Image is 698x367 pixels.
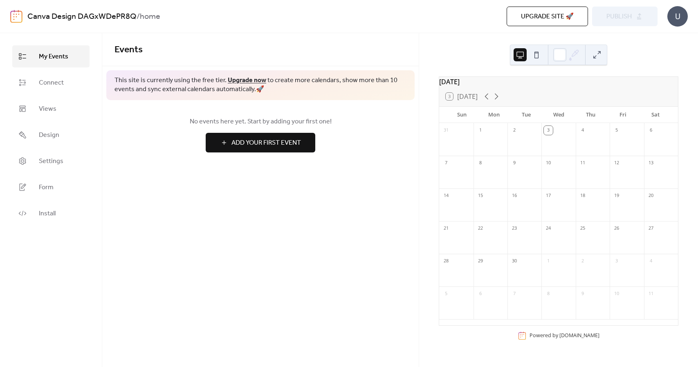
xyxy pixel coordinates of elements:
div: 16 [510,191,519,200]
div: 13 [646,159,655,168]
div: Powered by [530,332,599,339]
div: 10 [544,159,553,168]
div: 26 [612,224,621,233]
div: 8 [544,289,553,298]
span: Connect [39,78,64,88]
a: Add Your First Event [114,133,406,152]
div: 14 [442,191,451,200]
div: 22 [476,224,485,233]
div: Mon [478,107,510,123]
span: This site is currently using the free tier. to create more calendars, show more than 10 events an... [114,76,406,94]
span: Design [39,130,59,140]
div: 19 [612,191,621,200]
div: 8 [476,159,485,168]
a: Canva Design DAGxWDePR8Q [27,9,137,25]
span: Views [39,104,56,114]
div: 5 [442,289,451,298]
div: 21 [442,224,451,233]
div: 4 [578,126,587,135]
div: 29 [476,257,485,266]
div: 7 [442,159,451,168]
div: 5 [612,126,621,135]
div: 3 [612,257,621,266]
a: Connect [12,72,90,94]
a: [DOMAIN_NAME] [559,332,599,339]
div: Sun [446,107,478,123]
b: home [140,9,160,25]
div: 3 [544,126,553,135]
div: 12 [612,159,621,168]
span: No events here yet. Start by adding your first one! [114,117,406,127]
span: My Events [39,52,68,62]
div: 28 [442,257,451,266]
div: 18 [578,191,587,200]
a: My Events [12,45,90,67]
span: Settings [39,157,63,166]
div: 25 [578,224,587,233]
span: Add Your First Event [231,138,301,148]
div: 15 [476,191,485,200]
div: 1 [544,257,553,266]
div: Sat [639,107,671,123]
a: Upgrade now [228,74,266,87]
div: 17 [544,191,553,200]
a: Install [12,202,90,224]
div: 24 [544,224,553,233]
div: 11 [578,159,587,168]
img: logo [10,10,22,23]
div: [DATE] [439,77,678,87]
div: 11 [646,289,655,298]
div: 9 [578,289,587,298]
div: 2 [578,257,587,266]
span: Events [114,41,143,59]
div: 4 [646,257,655,266]
button: Upgrade site 🚀 [507,7,588,26]
span: Upgrade site 🚀 [521,12,574,22]
div: 30 [510,257,519,266]
button: Add Your First Event [206,133,315,152]
a: Settings [12,150,90,172]
span: Form [39,183,54,192]
div: 27 [646,224,655,233]
a: Form [12,176,90,198]
div: U [667,6,688,27]
div: 7 [510,289,519,298]
div: Fri [607,107,639,123]
div: 6 [646,126,655,135]
div: 1 [476,126,485,135]
div: 20 [646,191,655,200]
div: 6 [476,289,485,298]
div: Tue [510,107,543,123]
a: Views [12,98,90,120]
b: / [137,9,140,25]
a: Design [12,124,90,146]
div: 31 [442,126,451,135]
div: 2 [510,126,519,135]
div: 23 [510,224,519,233]
div: Wed [543,107,575,123]
div: Thu [575,107,607,123]
div: 10 [612,289,621,298]
div: 9 [510,159,519,168]
span: Install [39,209,56,219]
